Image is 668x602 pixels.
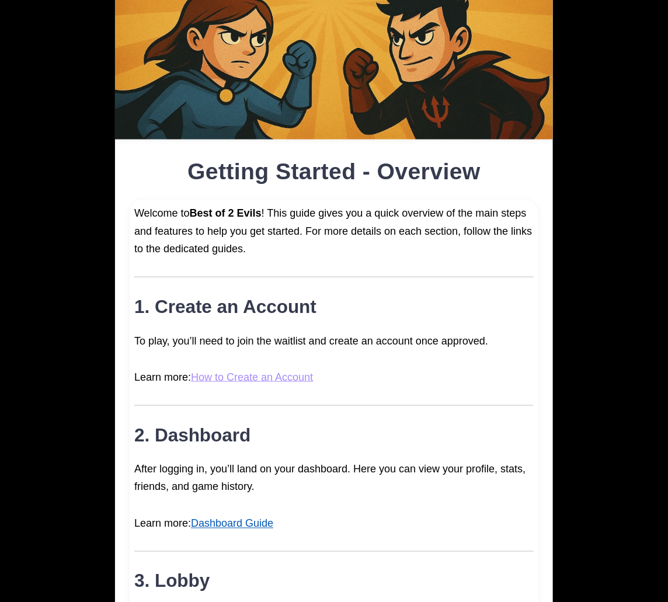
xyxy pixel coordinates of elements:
a: How to Create an Account [191,371,313,383]
h2: 3. Lobby [134,570,534,593]
strong: Best of 2 Evils [190,207,262,219]
a: Dashboard Guide [191,518,273,530]
h2: 2. Dashboard [134,424,534,447]
h2: 1. Create an Account [134,296,534,318]
p: After logging in, you’ll land on your dashboard. Here you can view your profile, stats, friends, ... [134,461,534,496]
p: Learn more: [134,515,534,533]
p: Learn more: [134,368,534,387]
p: To play, you’ll need to join the waitlist and create an account once approved. [134,332,534,350]
h1: Getting Started - Overview [129,158,539,186]
p: Welcome to ! This guide gives you a quick overview of the main steps and features to help you get... [134,204,534,258]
